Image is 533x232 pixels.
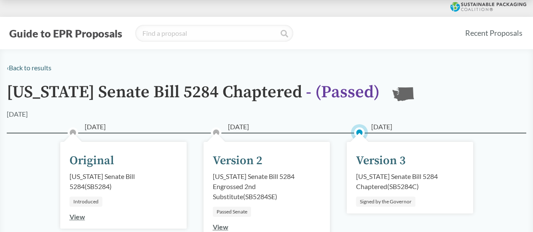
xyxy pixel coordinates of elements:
[7,27,125,40] button: Guide to EPR Proposals
[70,171,177,192] div: [US_STATE] Senate Bill 5284 ( SB5284 )
[70,197,102,207] div: Introduced
[135,25,293,42] input: Find a proposal
[7,64,51,72] a: ‹Back to results
[213,207,251,217] div: Passed Senate
[7,83,380,109] h1: [US_STATE] Senate Bill 5284 Chaptered
[306,82,380,103] span: - ( Passed )
[213,171,321,202] div: [US_STATE] Senate Bill 5284 Engrossed 2nd Substitute ( SB5284SE )
[213,152,262,170] div: Version 2
[461,24,526,43] a: Recent Proposals
[213,223,228,231] a: View
[371,122,392,132] span: [DATE]
[356,171,464,192] div: [US_STATE] Senate Bill 5284 Chaptered ( SB5284C )
[356,197,415,207] div: Signed by the Governor
[85,122,106,132] span: [DATE]
[7,109,28,119] div: [DATE]
[70,213,85,221] a: View
[70,152,114,170] div: Original
[356,152,406,170] div: Version 3
[228,122,249,132] span: [DATE]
